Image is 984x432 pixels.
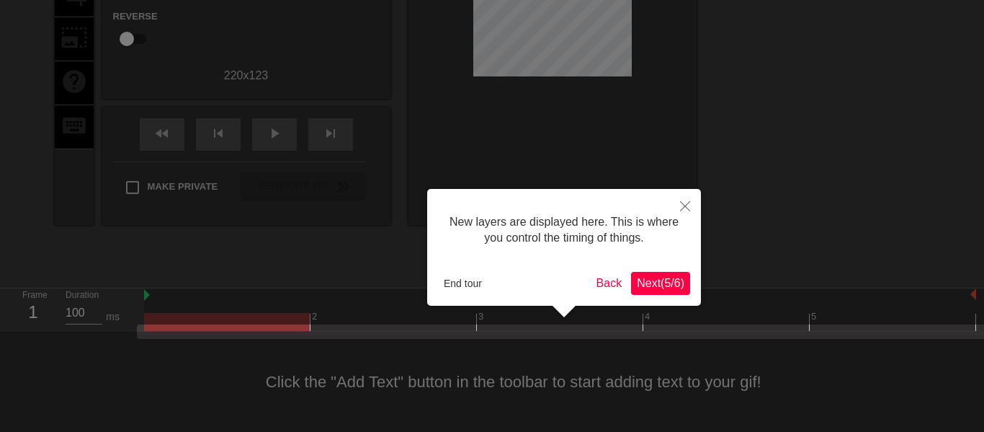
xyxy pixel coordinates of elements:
button: End tour [438,273,488,294]
button: Back [591,272,628,295]
div: New layers are displayed here. This is where you control the timing of things. [438,200,690,261]
button: Next [631,272,690,295]
span: Next ( 5 / 6 ) [637,277,684,289]
button: Close [669,189,701,222]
